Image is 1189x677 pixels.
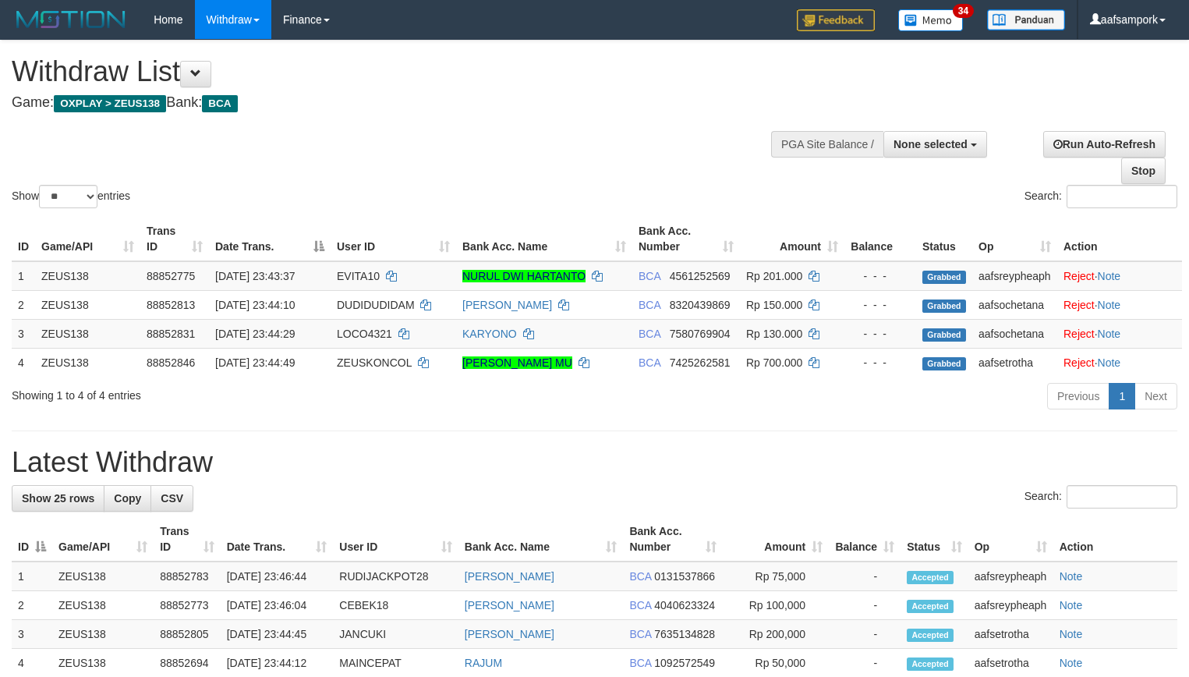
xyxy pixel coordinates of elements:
div: - - - [851,355,910,370]
label: Show entries [12,185,130,208]
a: Note [1098,299,1121,311]
th: User ID: activate to sort column ascending [331,217,456,261]
span: BCA [629,628,651,640]
span: Accepted [907,629,954,642]
td: ZEUS138 [52,620,154,649]
span: Accepted [907,600,954,613]
a: Reject [1063,270,1095,282]
td: ZEUS138 [35,261,140,291]
td: ZEUS138 [52,591,154,620]
td: Rp 75,000 [723,562,829,591]
span: 88852831 [147,328,195,340]
td: CEBEK18 [333,591,458,620]
th: Action [1053,517,1177,562]
span: Copy [114,492,141,505]
th: Game/API: activate to sort column ascending [52,517,154,562]
td: 88852773 [154,591,221,620]
td: aafsreypheaph [968,562,1053,591]
th: User ID: activate to sort column ascending [333,517,458,562]
th: Op: activate to sort column ascending [972,217,1057,261]
a: Reject [1063,356,1095,369]
td: [DATE] 23:44:45 [221,620,334,649]
a: [PERSON_NAME] [462,299,552,311]
span: Copy 7580769904 to clipboard [670,328,731,340]
td: 4 [12,348,35,377]
td: ZEUS138 [52,562,154,591]
span: Rp 150.000 [746,299,802,311]
a: Show 25 rows [12,485,104,512]
td: 2 [12,591,52,620]
td: aafsreypheaph [968,591,1053,620]
td: - [829,591,901,620]
div: - - - [851,268,910,284]
th: Date Trans.: activate to sort column descending [209,217,331,261]
div: Showing 1 to 4 of 4 entries [12,381,483,403]
span: 88852775 [147,270,195,282]
td: ZEUS138 [35,290,140,319]
a: Next [1134,383,1177,409]
th: Bank Acc. Name: activate to sort column ascending [456,217,632,261]
span: DUDIDUDIDAM [337,299,415,311]
span: Copy 4040623324 to clipboard [654,599,715,611]
span: Show 25 rows [22,492,94,505]
span: [DATE] 23:44:10 [215,299,295,311]
img: Feedback.jpg [797,9,875,31]
td: aafsetrotha [972,348,1057,377]
span: 88852846 [147,356,195,369]
label: Search: [1024,185,1177,208]
a: Run Auto-Refresh [1043,131,1166,158]
a: [PERSON_NAME] MU [462,356,572,369]
span: Grabbed [922,300,966,313]
span: Accepted [907,658,954,671]
a: Note [1060,599,1083,611]
td: - [829,620,901,649]
a: Note [1060,657,1083,669]
td: 1 [12,261,35,291]
td: · [1057,290,1182,319]
a: Reject [1063,328,1095,340]
span: Copy 7425262581 to clipboard [670,356,731,369]
a: Copy [104,485,151,512]
span: EVITA10 [337,270,380,282]
span: Copy 7635134828 to clipboard [654,628,715,640]
a: Reject [1063,299,1095,311]
span: Grabbed [922,328,966,342]
td: aafsochetana [972,319,1057,348]
span: [DATE] 23:44:49 [215,356,295,369]
span: 34 [953,4,974,18]
select: Showentries [39,185,97,208]
span: 88852813 [147,299,195,311]
td: JANCUKI [333,620,458,649]
a: CSV [150,485,193,512]
td: RUDIJACKPOT28 [333,562,458,591]
th: Action [1057,217,1182,261]
th: Trans ID: activate to sort column ascending [140,217,209,261]
span: ZEUSKONCOL [337,356,412,369]
span: Rp 201.000 [746,270,802,282]
a: RAJUM [465,657,502,669]
span: BCA [629,657,651,669]
td: ZEUS138 [35,348,140,377]
span: [DATE] 23:44:29 [215,328,295,340]
td: 3 [12,620,52,649]
div: PGA Site Balance / [771,131,883,158]
span: Grabbed [922,271,966,284]
h1: Latest Withdraw [12,447,1177,478]
td: Rp 100,000 [723,591,829,620]
img: panduan.png [987,9,1065,30]
th: Status [916,217,972,261]
img: MOTION_logo.png [12,8,130,31]
span: Rp 700.000 [746,356,802,369]
a: Note [1060,628,1083,640]
span: BCA [639,328,660,340]
th: Trans ID: activate to sort column ascending [154,517,221,562]
span: Copy 1092572549 to clipboard [654,657,715,669]
div: - - - [851,297,910,313]
span: OXPLAY > ZEUS138 [54,95,166,112]
td: 2 [12,290,35,319]
span: Rp 130.000 [746,328,802,340]
span: Copy 0131537866 to clipboard [654,570,715,583]
span: LOCO4321 [337,328,392,340]
label: Search: [1024,485,1177,509]
td: · [1057,261,1182,291]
